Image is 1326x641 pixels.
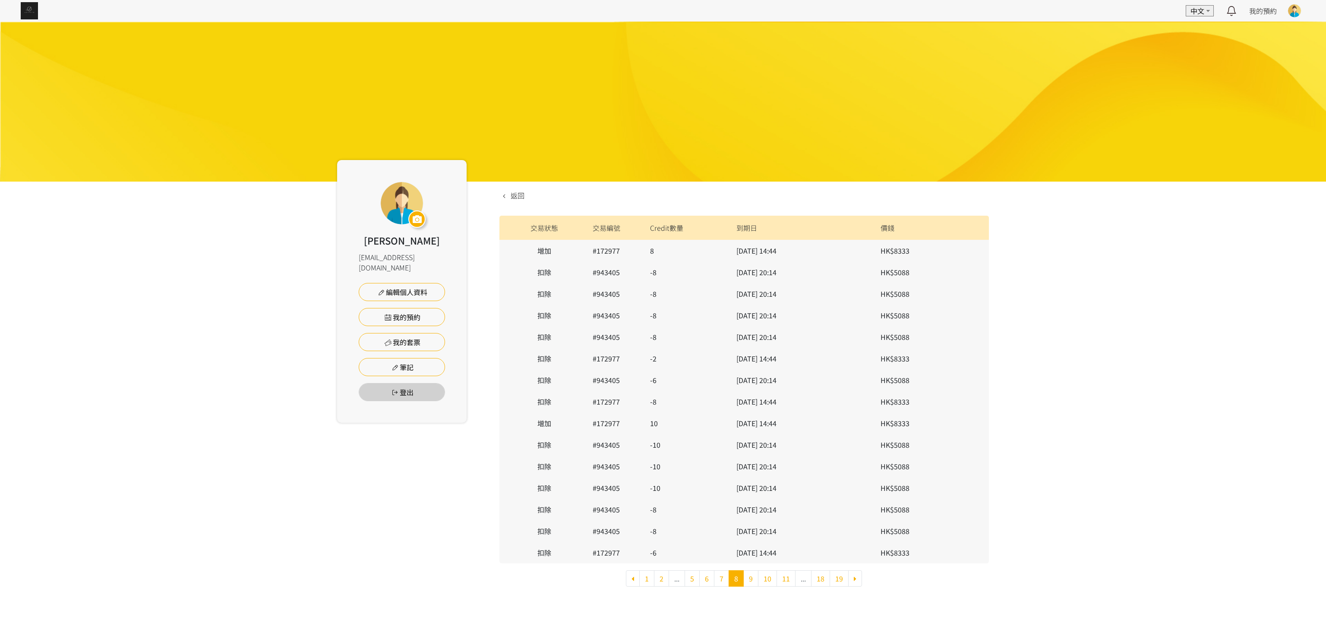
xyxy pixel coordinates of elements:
[758,570,777,587] a: 10
[811,570,830,587] a: 18
[643,477,729,499] td: -10
[586,391,643,412] td: #172977
[586,369,643,391] td: #943405
[359,333,445,351] a: 我的套票
[729,477,874,499] td: [DATE] 20:14
[874,542,989,563] td: HK$8333
[643,348,729,369] td: -2
[510,526,579,536] div: 扣除
[643,305,729,326] td: -8
[510,353,579,364] div: 扣除
[586,520,643,542] td: #943405
[1249,6,1277,16] a: 我的預約
[639,570,654,587] a: 1
[729,305,874,326] td: [DATE] 20:14
[510,245,579,256] div: 增加
[874,434,989,456] td: HK$5088
[359,252,445,273] div: [EMAIL_ADDRESS][DOMAIN_NAME]
[364,233,440,248] div: [PERSON_NAME]
[743,570,758,587] a: 9
[586,305,643,326] td: #943405
[510,267,579,277] div: 扣除
[729,261,874,283] td: [DATE] 20:14
[699,570,714,587] a: 6
[874,305,989,326] td: HK$5088
[643,412,729,434] td: 10
[586,240,643,261] td: #172977
[510,483,579,493] div: 扣除
[874,261,989,283] td: HK$5088
[874,499,989,520] td: HK$5088
[643,326,729,348] td: -8
[499,216,586,240] th: 交易狀態
[510,332,579,342] div: 扣除
[510,547,579,558] div: 扣除
[874,348,989,369] td: HK$8333
[643,456,729,477] td: -10
[510,396,579,407] div: 扣除
[586,216,643,240] th: 交易編號
[643,542,729,563] td: -6
[510,375,579,385] div: 扣除
[685,570,700,587] a: 5
[359,308,445,326] a: 我的預約
[777,570,796,587] a: 11
[586,477,643,499] td: #943405
[359,383,445,401] button: 登出
[729,456,874,477] td: [DATE] 20:14
[874,520,989,542] td: HK$5088
[510,310,579,320] div: 扣除
[643,391,729,412] td: -8
[586,542,643,563] td: #172977
[21,2,38,19] img: img_61c0148bb0266
[729,412,874,434] td: [DATE] 14:44
[586,348,643,369] td: #172977
[729,348,874,369] td: [DATE] 14:44
[729,326,874,348] td: [DATE] 20:14
[729,369,874,391] td: [DATE] 20:14
[359,283,445,301] a: 編輯個人資料
[874,477,989,499] td: HK$5088
[510,504,579,515] div: 扣除
[586,456,643,477] td: #943405
[626,570,640,587] a: « 上一頁
[874,412,989,434] td: HK$8333
[510,461,579,471] div: 扣除
[729,391,874,412] td: [DATE] 14:44
[643,283,729,305] td: -8
[654,570,669,587] a: 2
[643,369,729,391] td: -6
[586,261,643,283] td: #943405
[714,570,729,587] a: 7
[874,456,989,477] td: HK$5088
[729,542,874,563] td: [DATE] 14:44
[874,216,989,240] th: 價錢
[586,434,643,456] td: #943405
[586,499,643,520] td: #943405
[586,326,643,348] td: #943405
[643,434,729,456] td: -10
[511,190,524,201] span: 返回
[586,412,643,434] td: #172977
[729,283,874,305] td: [DATE] 20:14
[874,326,989,348] td: HK$5088
[729,570,744,587] span: 8
[874,283,989,305] td: HK$5088
[643,216,729,240] th: Credit數量
[729,240,874,261] td: [DATE] 14:44
[729,434,874,456] td: [DATE] 20:14
[643,499,729,520] td: -8
[729,216,874,240] th: 到期日
[510,289,579,299] div: 扣除
[874,240,989,261] td: HK$8333
[729,520,874,542] td: [DATE] 20:14
[643,520,729,542] td: -8
[830,570,849,587] a: 19
[643,261,729,283] td: -8
[510,418,579,428] div: 增加
[510,440,579,450] div: 扣除
[874,369,989,391] td: HK$5088
[499,190,524,201] a: 返回
[848,570,862,587] a: 下一頁 »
